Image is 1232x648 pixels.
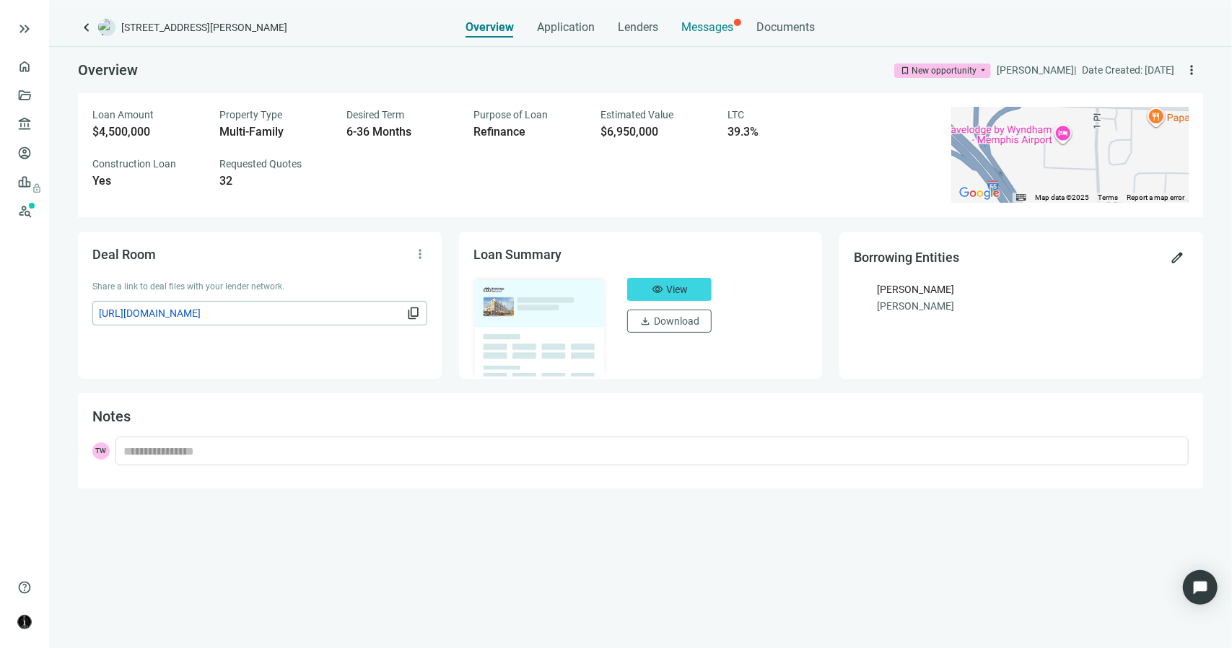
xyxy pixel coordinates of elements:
button: visibilityView [627,278,712,301]
img: dealOverviewImg [469,273,611,380]
button: keyboard_double_arrow_right [16,20,33,38]
span: Messages [682,20,734,34]
img: avatar [18,616,31,629]
a: keyboard_arrow_left [78,19,95,36]
span: TW [92,442,110,460]
span: Estimated Value [600,109,673,121]
button: Keyboard shortcuts [1016,193,1026,203]
span: Lenders [619,20,659,35]
span: Application [538,20,595,35]
div: Refinance [473,125,583,139]
a: Terms (opens in new tab) [1098,193,1118,201]
span: content_copy [406,306,421,320]
span: edit [1170,250,1184,265]
span: Deal Room [92,247,156,262]
img: deal-logo [98,19,115,36]
div: Date Created: [DATE] [1082,62,1174,78]
button: downloadDownload [627,310,712,333]
button: edit [1166,246,1189,269]
div: $6,950,000 [600,125,710,139]
span: Purpose of Loan [473,109,548,121]
span: Loan Summary [473,247,562,262]
span: visibility [652,284,663,295]
span: Property Type [219,109,282,121]
div: New opportunity [912,64,977,78]
div: Yes [92,174,202,188]
span: LTC [728,109,744,121]
a: Open this area in Google Maps (opens a new window) [956,184,1003,203]
span: Documents [757,20,816,35]
img: Google [956,184,1003,203]
span: Share a link to deal files with your lender network. [92,281,284,292]
div: Multi-Family [219,125,329,139]
span: download [639,315,651,327]
span: Requested Quotes [219,158,302,170]
span: more_vert [1184,63,1199,77]
div: [PERSON_NAME] | [997,62,1076,78]
span: help [17,580,32,595]
span: Borrowing Entities [854,250,959,265]
a: Report a map error [1127,193,1184,201]
div: 6-36 Months [346,125,456,139]
span: Overview [78,61,138,79]
span: [URL][DOMAIN_NAME] [99,305,403,321]
span: more_vert [413,247,427,261]
span: Construction Loan [92,158,176,170]
div: $4,500,000 [92,125,202,139]
span: Desired Term [346,109,404,121]
div: Open Intercom Messenger [1183,570,1218,605]
span: Overview [466,20,515,35]
div: 32 [219,174,329,188]
button: more_vert [409,242,432,266]
span: [STREET_ADDRESS][PERSON_NAME] [121,20,287,35]
span: Map data ©2025 [1035,193,1089,201]
span: bookmark [900,66,910,76]
div: 39.3% [728,125,837,139]
button: more_vert [1180,58,1203,82]
div: [PERSON_NAME] [877,281,954,297]
div: [PERSON_NAME] [877,298,1189,314]
span: Loan Amount [92,109,154,121]
span: View [666,284,688,295]
span: Download [654,315,699,327]
span: Notes [92,408,131,425]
